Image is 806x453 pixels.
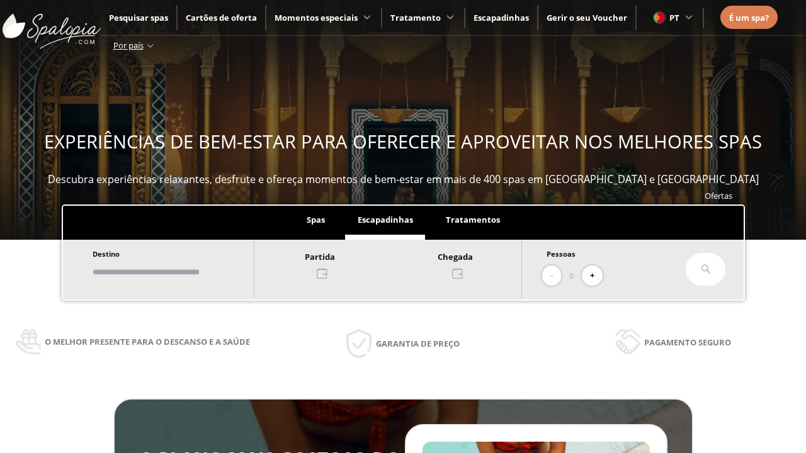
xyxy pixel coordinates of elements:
[358,214,413,225] span: Escapadinhas
[307,214,325,225] span: Spas
[3,1,101,49] img: ImgLogoSpalopia.BvClDcEz.svg
[729,12,769,23] span: É um spa?
[729,11,769,25] a: É um spa?
[474,12,529,23] a: Escapadinhas
[542,266,561,286] button: -
[569,269,574,282] span: 0
[48,172,759,186] span: Descubra experiências relaxantes, desfrute e ofereça momentos de bem-estar em mais de 400 spas em...
[45,335,250,349] span: O melhor presente para o descanso e a saúde
[93,249,120,259] span: Destino
[376,337,460,350] span: Garantia de preço
[547,249,576,259] span: Pessoas
[44,129,762,154] span: EXPERIÊNCIAS DE BEM-ESTAR PARA OFERECER E APROVEITAR NOS MELHORES SPAS
[186,12,257,23] a: Cartões de oferta
[547,12,627,23] a: Gerir o seu Voucher
[446,214,500,225] span: Tratamentos
[109,12,168,23] a: Pesquisar spas
[705,190,732,201] a: Ofertas
[582,266,603,286] button: +
[113,40,144,51] span: Por país
[644,335,731,349] span: Pagamento seguro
